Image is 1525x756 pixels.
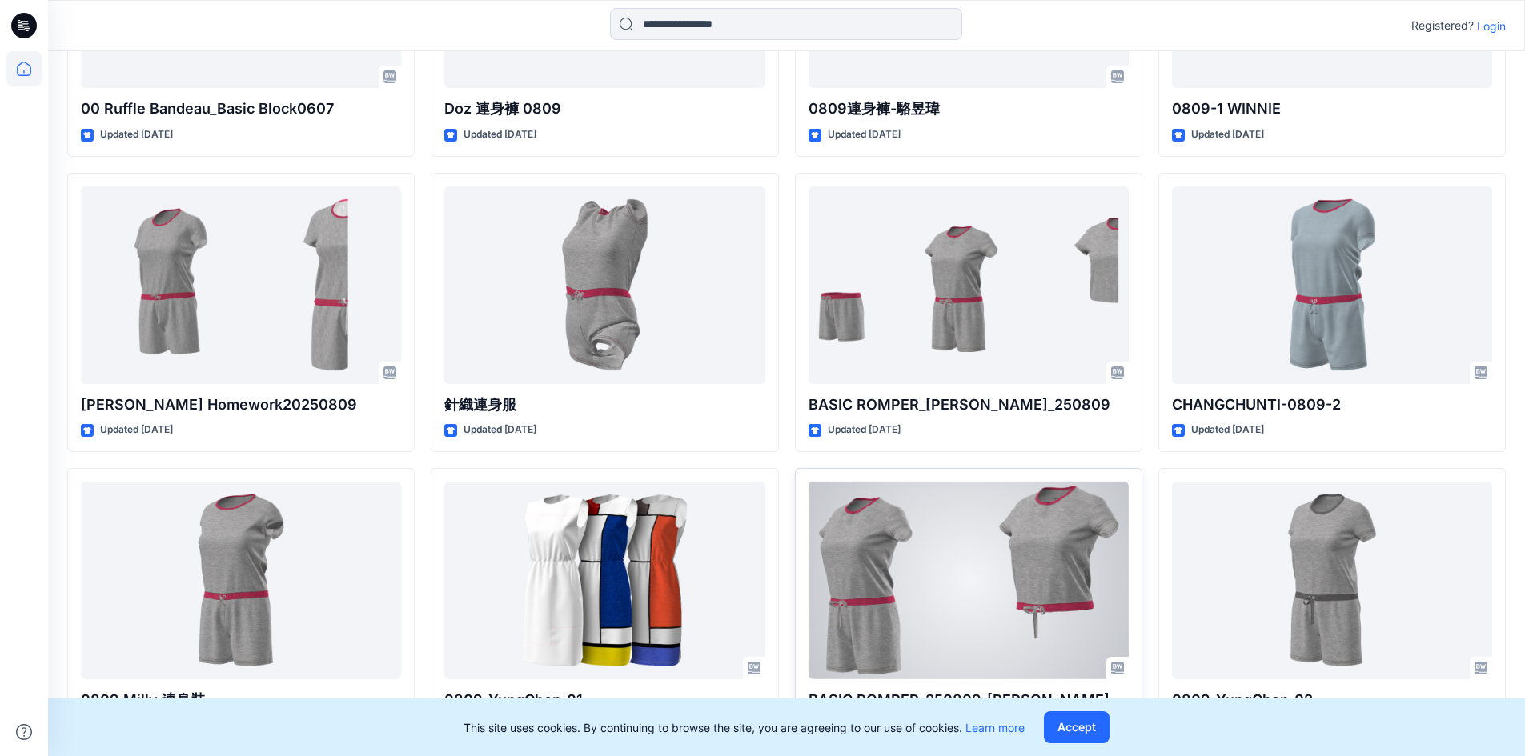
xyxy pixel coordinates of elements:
[81,98,401,120] p: 00 Ruffle Bandeau_Basic Block0607
[444,689,765,711] p: 0809_YungChen_01
[809,689,1129,711] p: BASIC ROMPER_250809_[PERSON_NAME]
[828,422,901,438] p: Updated [DATE]
[444,394,765,416] p: 針織連身服
[1172,482,1492,679] a: 0809_YungChen_02
[100,126,173,143] p: Updated [DATE]
[828,126,901,143] p: Updated [DATE]
[1172,186,1492,384] a: CHANGCHUNTI-0809-2
[81,186,401,384] a: Jeff Chen Homework20250809
[1477,18,1506,34] p: Login
[1172,394,1492,416] p: CHANGCHUNTI-0809-2
[464,126,536,143] p: Updated [DATE]
[809,98,1129,120] p: 0809連身褲-駱昱瑋
[809,394,1129,416] p: BASIC ROMPER_[PERSON_NAME]_250809
[1044,711,1110,743] button: Accept
[444,186,765,384] a: 針織連身服
[965,721,1025,734] a: Learn more
[81,394,401,416] p: [PERSON_NAME] Homework20250809
[1172,98,1492,120] p: 0809-1 WINNIE
[81,689,401,711] p: 0809 Milly 連身裝
[444,98,765,120] p: Doz 連身褲 0809
[100,422,173,438] p: Updated [DATE]
[1411,16,1474,35] p: Registered?
[81,482,401,679] a: 0809 Milly 連身裝
[809,186,1129,384] a: BASIC ROMPER_許雯雅_250809
[1191,422,1264,438] p: Updated [DATE]
[464,719,1025,736] p: This site uses cookies. By continuing to browse the site, you are agreeing to our use of cookies.
[444,482,765,679] a: 0809_YungChen_01
[1172,689,1492,711] p: 0809_YungChen_02
[1191,126,1264,143] p: Updated [DATE]
[809,482,1129,679] a: BASIC ROMPER_250809_許雯雅
[464,422,536,438] p: Updated [DATE]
